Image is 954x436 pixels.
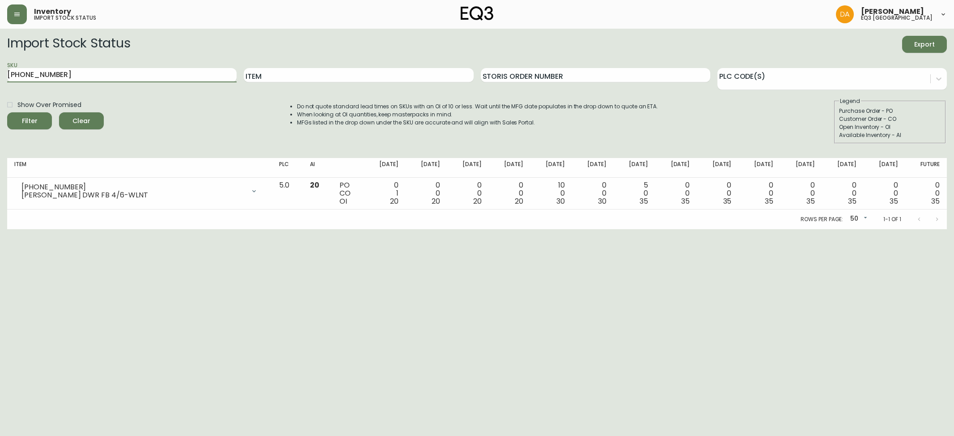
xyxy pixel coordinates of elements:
td: 5.0 [272,178,302,209]
span: 20 [473,196,482,206]
li: Do not quote standard lead times on SKUs with an OI of 10 or less. Wait until the MFG date popula... [297,103,658,111]
span: 35 [765,196,773,206]
th: [DATE] [655,158,697,178]
span: OI [339,196,347,206]
span: 30 [556,196,565,206]
li: MFGs listed in the drop down under the SKU are accurate and will align with Sales Portal. [297,119,658,127]
div: 0 0 [829,181,856,205]
th: [DATE] [489,158,530,178]
div: 0 0 [579,181,606,205]
button: Filter [7,112,52,129]
th: [DATE] [447,158,489,178]
th: [DATE] [822,158,864,178]
span: 35 [848,196,856,206]
span: 35 [723,196,732,206]
img: logo [461,6,494,21]
span: 35 [890,196,898,206]
div: 0 0 [496,181,523,205]
div: 5 0 [621,181,648,205]
div: Filter [22,115,38,127]
th: Future [905,158,947,178]
th: [DATE] [780,158,822,178]
th: [DATE] [572,158,614,178]
span: [PERSON_NAME] [861,8,924,15]
span: 35 [681,196,690,206]
h5: import stock status [34,15,96,21]
span: 30 [598,196,606,206]
th: PLC [272,158,302,178]
th: [DATE] [864,158,905,178]
h5: eq3 [GEOGRAPHIC_DATA] [861,15,933,21]
span: 35 [640,196,648,206]
th: [DATE] [364,158,406,178]
span: Export [909,39,940,50]
span: Clear [66,115,97,127]
div: [PHONE_NUMBER][PERSON_NAME] DWR FB 4/6-WLNT [14,181,265,201]
div: 0 0 [454,181,482,205]
span: 20 [310,180,319,190]
th: [DATE] [738,158,780,178]
div: PO CO [339,181,357,205]
button: Export [902,36,947,53]
span: 35 [806,196,815,206]
div: 0 0 [788,181,815,205]
div: 0 0 [704,181,731,205]
div: Open Inventory - OI [839,123,941,131]
div: 0 1 [371,181,399,205]
span: 20 [390,196,399,206]
legend: Legend [839,97,861,105]
th: [DATE] [614,158,655,178]
div: 0 0 [912,181,940,205]
div: Purchase Order - PO [839,107,941,115]
span: Inventory [34,8,71,15]
th: [DATE] [530,158,572,178]
span: 20 [515,196,523,206]
th: [DATE] [697,158,738,178]
th: [DATE] [406,158,447,178]
p: 1-1 of 1 [883,215,901,223]
h2: Import Stock Status [7,36,130,53]
li: When looking at OI quantities, keep masterpacks in mind. [297,111,658,119]
img: dd1a7e8db21a0ac8adbf82b84ca05374 [836,5,854,23]
p: Rows per page: [801,215,843,223]
div: Customer Order - CO [839,115,941,123]
div: 0 0 [746,181,773,205]
div: [PERSON_NAME] DWR FB 4/6-WLNT [21,191,245,199]
th: AI [303,158,332,178]
span: 20 [432,196,440,206]
th: Item [7,158,272,178]
div: 0 0 [662,181,690,205]
div: 0 0 [871,181,898,205]
div: 50 [847,212,869,227]
span: 35 [931,196,940,206]
div: 0 0 [413,181,440,205]
div: [PHONE_NUMBER] [21,183,245,191]
button: Clear [59,112,104,129]
div: Available Inventory - AI [839,131,941,139]
div: 10 0 [538,181,565,205]
span: Show Over Promised [17,100,81,110]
